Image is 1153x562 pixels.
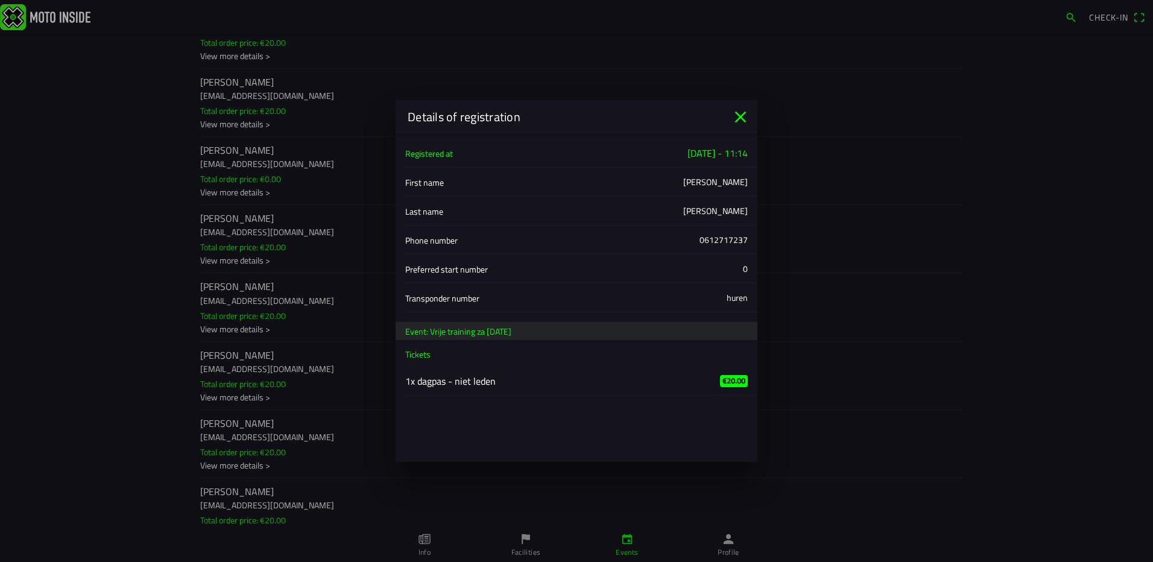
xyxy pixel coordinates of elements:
[405,325,511,338] ion-text: Event: Vrije training za [DATE]
[405,348,431,361] span: Tickets
[743,262,748,275] div: 0
[405,263,488,276] span: Preferred start number
[683,175,748,188] div: [PERSON_NAME]
[720,375,748,387] ion-badge: €20.00
[405,292,479,305] span: Transponder number
[405,176,444,189] span: First name
[405,234,458,247] span: Phone number
[405,374,701,388] ion-label: 1x dagpas - niet leden
[731,107,750,127] ion-icon: close
[405,205,443,218] span: Last name
[700,233,748,246] div: 0612717237
[687,146,748,160] ion-text: [DATE] - 11:14
[405,147,453,160] span: Registered at
[683,204,748,217] div: [PERSON_NAME]
[396,108,731,126] ion-title: Details of registration
[727,291,748,304] div: huren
